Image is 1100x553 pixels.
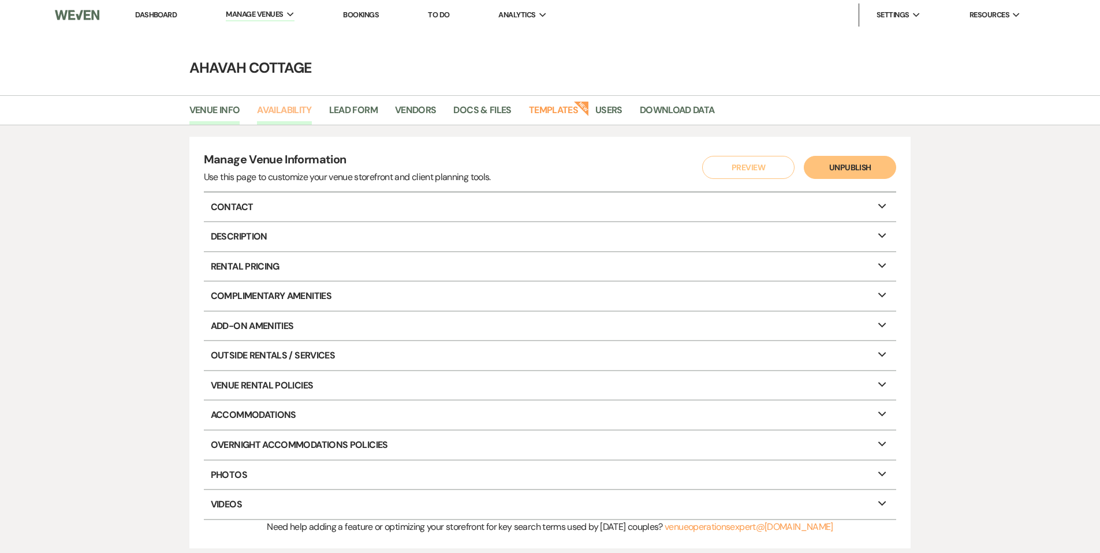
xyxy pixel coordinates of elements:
[329,103,378,125] a: Lead Form
[877,9,909,21] span: Settings
[428,10,449,20] a: To Do
[55,3,99,27] img: Weven Logo
[640,103,715,125] a: Download Data
[665,521,833,533] a: venueoperationsexpert@[DOMAIN_NAME]
[257,103,311,125] a: Availability
[204,312,897,341] p: Add-On Amenities
[204,461,897,490] p: Photos
[204,170,491,184] div: Use this page to customize your venue storefront and client planning tools.
[699,156,792,179] a: Preview
[267,521,662,533] span: Need help adding a feature or optimizing your storefront for key search terms used by [DATE] coup...
[204,193,897,222] p: Contact
[204,341,897,370] p: Outside Rentals / Services
[204,431,897,459] p: Overnight Accommodations Policies
[970,9,1009,21] span: Resources
[343,10,379,20] a: Bookings
[226,9,283,20] span: Manage Venues
[204,222,897,251] p: Description
[135,10,177,20] a: Dashboard
[204,490,897,519] p: Videos
[529,103,578,125] a: Templates
[702,156,795,179] button: Preview
[573,100,590,116] strong: New
[204,252,897,281] p: Rental Pricing
[804,156,896,179] button: Unpublish
[395,103,437,125] a: Vendors
[498,9,535,21] span: Analytics
[204,282,897,311] p: Complimentary Amenities
[204,151,491,170] h4: Manage Venue Information
[595,103,622,125] a: Users
[204,371,897,400] p: Venue Rental Policies
[453,103,511,125] a: Docs & Files
[189,103,240,125] a: Venue Info
[204,401,897,429] p: Accommodations
[135,58,966,78] h4: Ahavah Cottage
